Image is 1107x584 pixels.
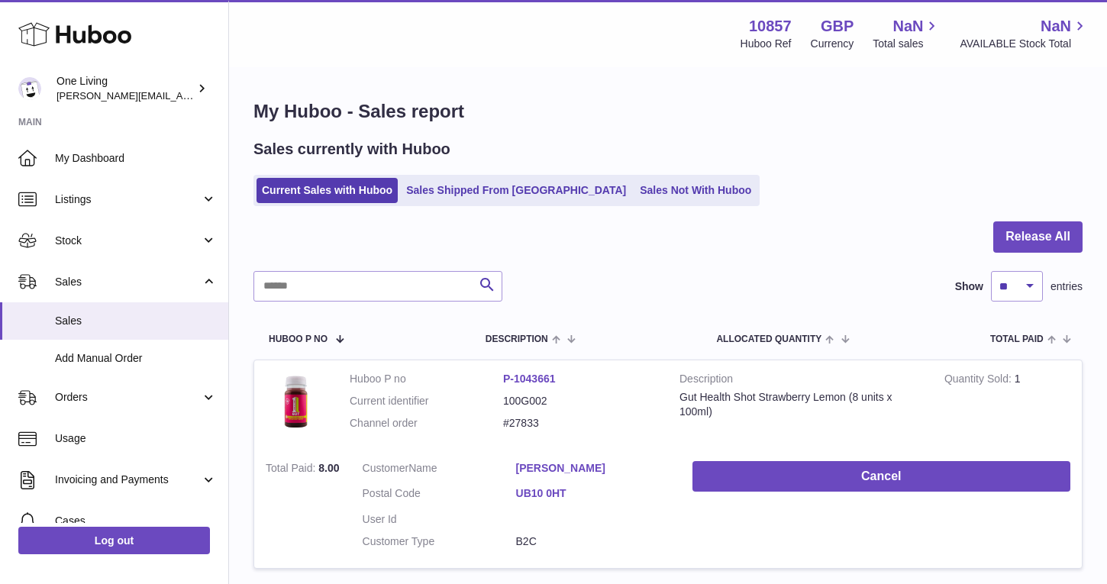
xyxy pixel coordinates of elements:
span: Customer [363,462,409,474]
span: Huboo P no [269,334,328,344]
span: Stock [55,234,201,248]
dt: Huboo P no [350,372,503,386]
span: Total sales [873,37,941,51]
div: Currency [811,37,854,51]
span: [PERSON_NAME][EMAIL_ADDRESS][DOMAIN_NAME] [56,89,306,102]
span: Sales [55,275,201,289]
img: 1746113677.jpg [266,372,327,433]
a: NaN AVAILABLE Stock Total [960,16,1089,51]
dd: 100G002 [503,394,657,408]
a: NaN Total sales [873,16,941,51]
span: entries [1051,279,1083,294]
strong: Description [679,372,921,390]
span: Invoicing and Payments [55,473,201,487]
a: P-1043661 [503,373,556,385]
span: Add Manual Order [55,351,217,366]
div: Huboo Ref [741,37,792,51]
a: Log out [18,527,210,554]
strong: Quantity Sold [944,373,1015,389]
a: Sales Not With Huboo [634,178,757,203]
strong: GBP [821,16,854,37]
span: Description [486,334,548,344]
h2: Sales currently with Huboo [253,139,450,160]
dt: Postal Code [363,486,516,505]
a: [PERSON_NAME] [516,461,670,476]
dt: User Id [363,512,516,527]
button: Cancel [692,461,1070,492]
td: 1 [933,360,1082,450]
a: Sales Shipped From [GEOGRAPHIC_DATA] [401,178,631,203]
span: Total paid [990,334,1044,344]
span: My Dashboard [55,151,217,166]
div: One Living [56,74,194,103]
dt: Current identifier [350,394,503,408]
strong: Total Paid [266,462,318,478]
span: NaN [892,16,923,37]
span: Sales [55,314,217,328]
dt: Channel order [350,416,503,431]
span: Orders [55,390,201,405]
button: Release All [993,221,1083,253]
a: UB10 0HT [516,486,670,501]
img: Jessica@oneliving.com [18,77,41,100]
div: Gut Health Shot Strawberry Lemon (8 units x 100ml) [679,390,921,419]
span: AVAILABLE Stock Total [960,37,1089,51]
span: 8.00 [318,462,339,474]
span: Listings [55,192,201,207]
span: Usage [55,431,217,446]
span: ALLOCATED Quantity [716,334,821,344]
span: Cases [55,514,217,528]
span: NaN [1041,16,1071,37]
strong: 10857 [749,16,792,37]
dd: B2C [516,534,670,549]
dt: Name [363,461,516,479]
dt: Customer Type [363,534,516,549]
label: Show [955,279,983,294]
h1: My Huboo - Sales report [253,99,1083,124]
dd: #27833 [503,416,657,431]
a: Current Sales with Huboo [257,178,398,203]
